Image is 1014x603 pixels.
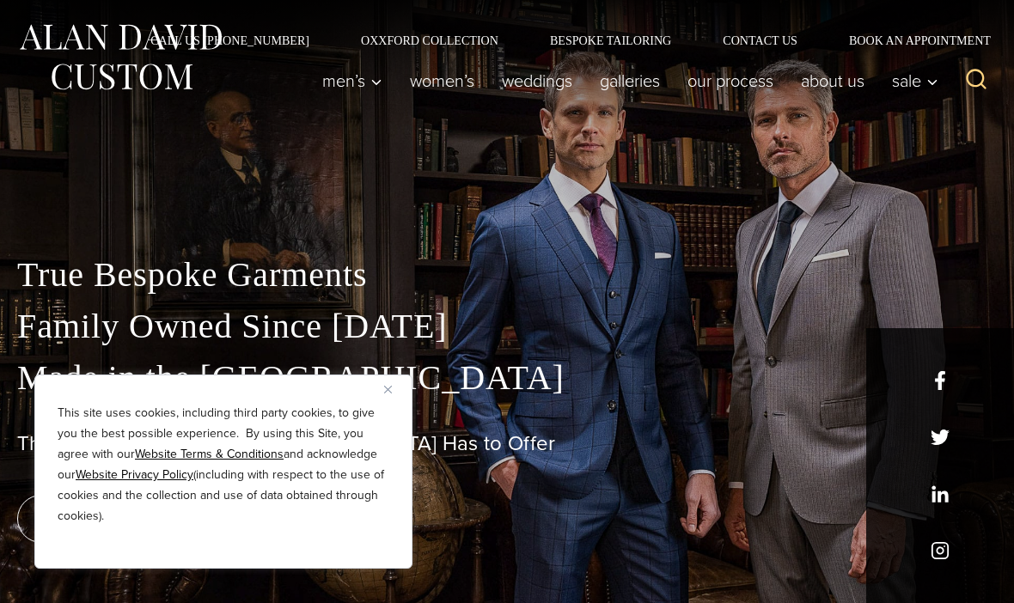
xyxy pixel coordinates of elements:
[17,495,258,543] a: book an appointment
[956,60,997,101] button: View Search Form
[76,466,193,484] a: Website Privacy Policy
[674,64,787,98] a: Our Process
[823,34,997,46] a: Book an Appointment
[384,386,392,393] img: Close
[308,64,947,98] nav: Primary Navigation
[17,19,223,95] img: Alan David Custom
[335,34,524,46] a: Oxxford Collection
[17,431,997,456] h1: The Best Custom Suits [GEOGRAPHIC_DATA] Has to Offer
[125,34,997,46] nav: Secondary Navigation
[17,249,997,404] p: True Bespoke Garments Family Owned Since [DATE] Made in the [GEOGRAPHIC_DATA]
[135,445,284,463] a: Website Terms & Conditions
[892,72,938,89] span: Sale
[488,64,586,98] a: weddings
[384,379,405,399] button: Close
[787,64,878,98] a: About Us
[396,64,488,98] a: Women’s
[697,34,823,46] a: Contact Us
[58,403,389,527] p: This site uses cookies, including third party cookies, to give you the best possible experience. ...
[586,64,674,98] a: Galleries
[322,72,382,89] span: Men’s
[524,34,697,46] a: Bespoke Tailoring
[125,34,335,46] a: Call Us [PHONE_NUMBER]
